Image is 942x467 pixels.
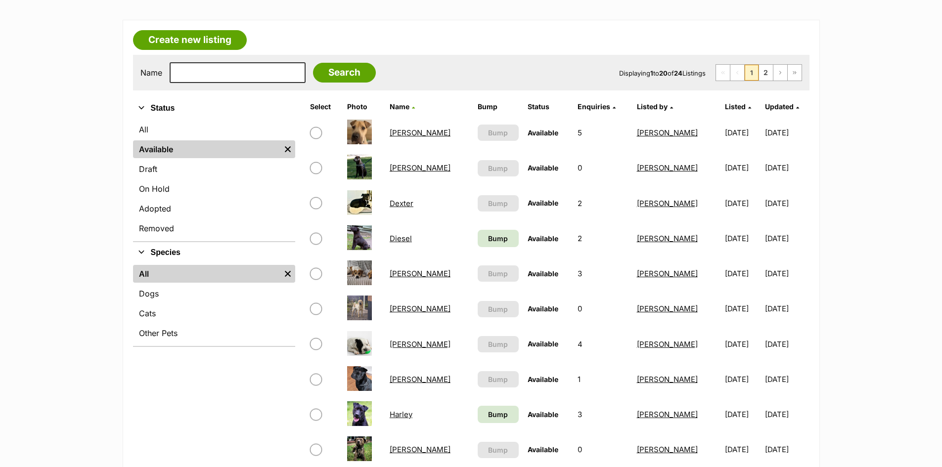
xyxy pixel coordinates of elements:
[390,375,450,384] a: [PERSON_NAME]
[280,265,295,283] a: Remove filter
[637,269,698,278] a: [PERSON_NAME]
[650,69,653,77] strong: 1
[133,304,295,322] a: Cats
[528,128,558,137] span: Available
[390,269,450,278] a: [PERSON_NAME]
[488,304,508,314] span: Bump
[637,128,698,137] a: [PERSON_NAME]
[578,102,616,111] a: Enquiries
[478,371,519,387] button: Bump
[478,125,519,141] button: Bump
[390,304,450,313] a: [PERSON_NAME]
[574,397,632,431] td: 3
[759,65,773,81] a: Page 2
[721,151,764,185] td: [DATE]
[488,268,508,279] span: Bump
[637,410,698,419] a: [PERSON_NAME]
[730,65,744,81] span: Previous page
[133,140,280,158] a: Available
[574,362,632,396] td: 1
[574,292,632,326] td: 0
[478,160,519,176] button: Bump
[390,199,413,208] a: Dexter
[721,292,764,326] td: [DATE]
[721,221,764,255] td: [DATE]
[721,116,764,150] td: [DATE]
[488,409,508,420] span: Bump
[674,69,682,77] strong: 24
[659,69,668,77] strong: 20
[528,234,558,243] span: Available
[528,375,558,383] span: Available
[133,102,295,115] button: Status
[390,128,450,137] a: [PERSON_NAME]
[528,164,558,172] span: Available
[765,432,808,467] td: [DATE]
[765,362,808,396] td: [DATE]
[765,221,808,255] td: [DATE]
[488,445,508,455] span: Bump
[765,397,808,431] td: [DATE]
[488,339,508,349] span: Bump
[574,151,632,185] td: 0
[725,102,746,111] span: Listed
[716,65,730,81] span: First page
[619,69,706,77] span: Displaying to of Listings
[574,256,632,291] td: 3
[721,432,764,467] td: [DATE]
[133,324,295,342] a: Other Pets
[528,269,558,278] span: Available
[133,119,295,241] div: Status
[133,30,247,50] a: Create new listing
[578,102,610,111] span: translation missing: en.admin.listings.index.attributes.enquiries
[390,234,412,243] a: Diesel
[574,327,632,361] td: 4
[528,199,558,207] span: Available
[528,445,558,454] span: Available
[478,442,519,458] button: Bump
[313,63,376,83] input: Search
[488,127,508,138] span: Bump
[478,301,519,317] button: Bump
[478,336,519,352] button: Bump
[765,151,808,185] td: [DATE]
[280,140,295,158] a: Remove filter
[133,200,295,217] a: Adopted
[528,304,558,313] span: Available
[721,186,764,220] td: [DATE]
[133,160,295,178] a: Draft
[721,327,764,361] td: [DATE]
[488,163,508,173] span: Bump
[765,256,808,291] td: [DATE]
[133,285,295,302] a: Dogs
[390,102,409,111] span: Name
[765,292,808,326] td: [DATE]
[390,102,415,111] a: Name
[133,121,295,138] a: All
[343,99,385,115] th: Photo
[474,99,523,115] th: Bump
[716,64,802,81] nav: Pagination
[765,186,808,220] td: [DATE]
[725,102,751,111] a: Listed
[721,256,764,291] td: [DATE]
[488,198,508,209] span: Bump
[133,246,295,259] button: Species
[478,265,519,282] button: Bump
[788,65,802,81] a: Last page
[140,68,162,77] label: Name
[765,116,808,150] td: [DATE]
[488,233,508,244] span: Bump
[765,102,799,111] a: Updated
[773,65,787,81] a: Next page
[133,265,280,283] a: All
[637,199,698,208] a: [PERSON_NAME]
[637,340,698,349] a: [PERSON_NAME]
[478,406,519,423] a: Bump
[637,234,698,243] a: [PERSON_NAME]
[637,102,668,111] span: Listed by
[574,432,632,467] td: 0
[133,263,295,346] div: Species
[637,375,698,384] a: [PERSON_NAME]
[390,163,450,172] a: [PERSON_NAME]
